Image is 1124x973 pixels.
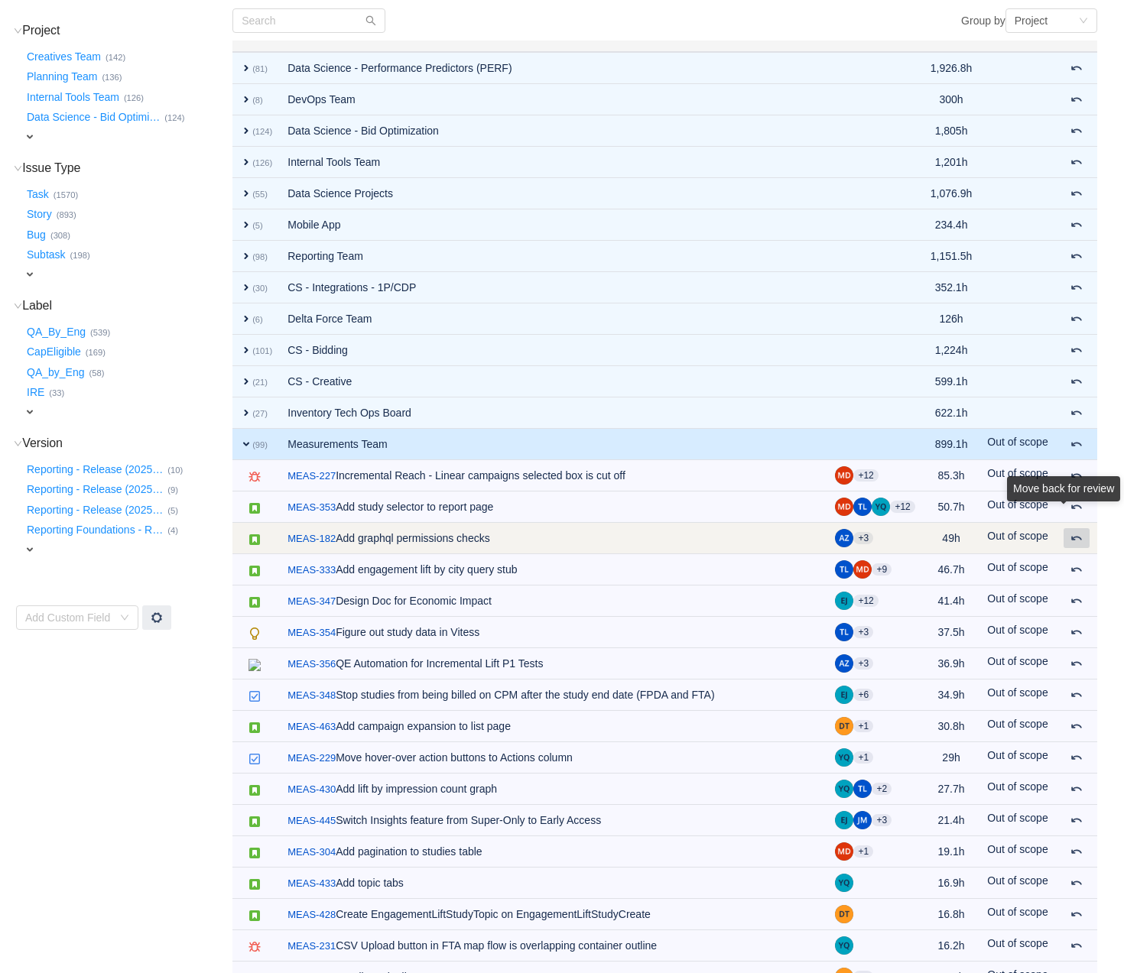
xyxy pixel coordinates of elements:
td: 599.1h [923,366,980,397]
i: icon: down [120,613,129,624]
small: (9) [167,485,178,495]
span: Out of scope [987,498,1048,511]
td: 36.9h [923,648,980,679]
span: Out of scope [987,436,1048,448]
img: EJ [835,686,853,704]
a: MEAS-182 [287,531,336,547]
div: Move back for review [1007,476,1120,501]
img: YQ [835,748,853,767]
input: Search [232,8,385,33]
td: Stop studies from being billed on CPM after the study end date (FPDA and FTA) [280,679,827,711]
td: 1,076.9h [923,178,980,209]
aui-badge: +2 [872,783,892,795]
small: (136) [102,73,122,82]
td: 16.2h [923,930,980,962]
small: (30) [252,284,268,293]
button: QA_by_Eng [24,360,89,384]
img: EJ [835,811,853,829]
small: (893) [57,210,76,219]
td: 1,224h [923,335,980,366]
td: 46.7h [923,554,980,585]
button: Reporting - Release (2025… [24,478,167,502]
span: expand [240,93,252,105]
div: Add Custom Field [25,610,112,625]
small: (124) [252,127,272,136]
img: DT [835,717,853,735]
small: (55) [252,190,268,199]
small: (169) [86,348,106,357]
i: icon: down [1079,16,1088,27]
td: Mobile App [280,209,827,241]
aui-badge: +12 [890,501,914,513]
span: Out of scope [987,592,1048,605]
span: expand [24,131,36,143]
td: Data Science Projects [280,178,827,209]
small: (4) [167,526,178,535]
small: (1570) [54,190,78,199]
td: Add engagement lift by city query stub [280,554,827,585]
td: Data Science - Bid Optimization [280,115,827,147]
img: story.svg [249,816,261,828]
i: icon: search [365,15,376,26]
td: CS - Integrations - 1P/CDP [280,272,827,303]
td: Add study selector to report page [280,491,827,523]
img: TL [853,780,872,798]
span: Out of scope [987,530,1048,542]
img: TL [835,560,853,579]
h3: Project [24,23,231,38]
h3: Issue Type [24,161,231,176]
td: 16.8h [923,899,980,930]
small: (126) [252,158,272,167]
td: 34.9h [923,679,980,711]
small: (10) [167,465,183,475]
a: MEAS-356 [287,657,336,672]
a: MEAS-347 [287,594,336,609]
img: YQ [835,874,853,892]
span: expand [240,407,252,419]
button: Reporting Foundations - R… [24,518,167,543]
aui-badge: +3 [853,626,873,638]
small: (8) [252,96,263,105]
span: Out of scope [987,906,1048,918]
small: (539) [90,328,110,337]
i: icon: down [14,27,22,35]
td: Design Doc for Economic Impact [280,585,827,617]
td: Data Science - Performance Predictors (PERF) [280,52,827,84]
small: (6) [252,315,263,324]
span: Out of scope [987,467,1048,479]
h3: Version [24,436,231,451]
td: Add campaign expansion to list page [280,711,827,742]
span: expand [240,125,252,137]
button: IRE [24,381,49,405]
small: (99) [252,440,268,449]
small: (308) [50,231,70,240]
aui-badge: +6 [853,689,873,701]
button: Reporting - Release (2025… [24,498,167,522]
small: (5) [167,506,178,515]
a: MEAS-353 [287,500,336,515]
a: MEAS-229 [287,751,336,766]
aui-badge: +12 [853,595,878,607]
small: (98) [252,252,268,261]
span: expand [240,313,252,325]
img: story.svg [249,878,261,890]
a: MEAS-227 [287,469,336,484]
img: story.svg [249,596,261,608]
img: TL [853,498,872,516]
a: MEAS-333 [287,563,336,578]
button: Reporting - Release (2025… [24,457,167,482]
td: 1,805h [923,115,980,147]
a: MEAS-428 [287,907,336,923]
span: expand [240,62,252,74]
aui-badge: +3 [853,657,873,670]
div: Project [1015,9,1048,32]
aui-badge: +3 [853,532,873,544]
td: 27.7h [923,774,980,805]
img: JM [853,811,872,829]
td: CS - Bidding [280,335,827,366]
small: (81) [252,64,268,73]
aui-badge: +9 [872,563,892,576]
td: Figure out study data in Vitess [280,617,827,648]
img: DT [835,905,853,923]
td: Reporting Team [280,241,827,272]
